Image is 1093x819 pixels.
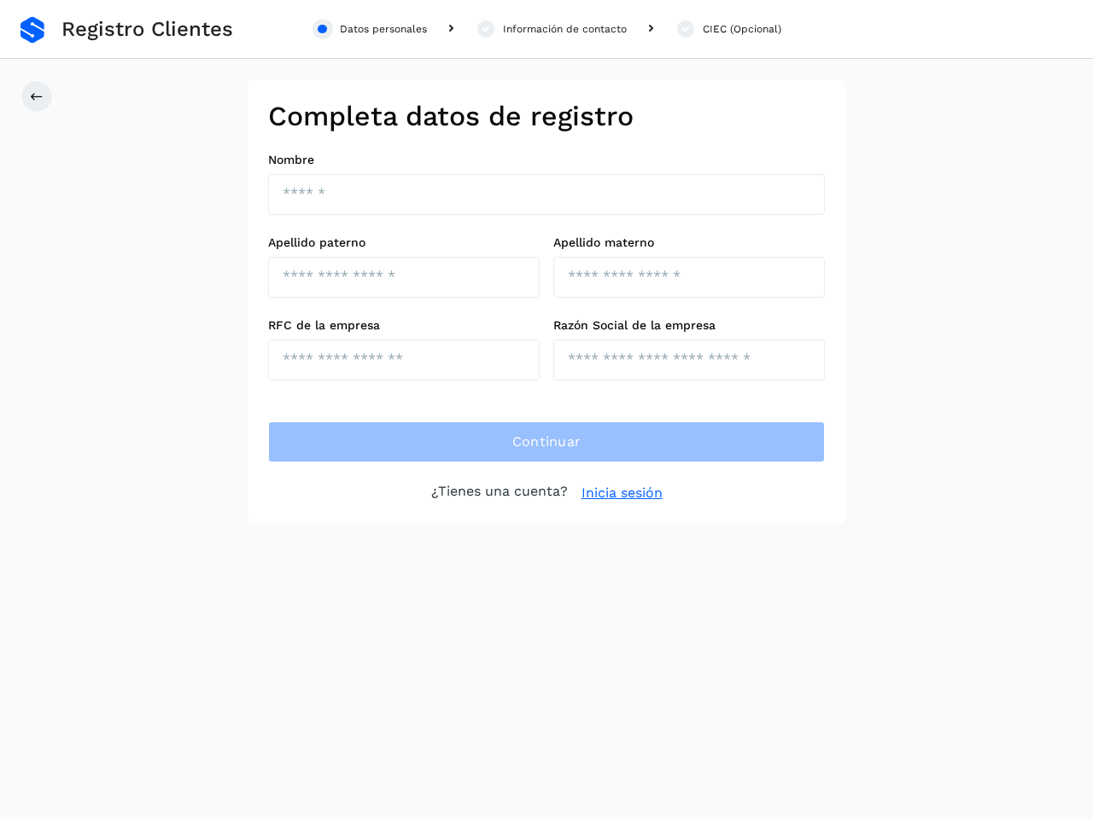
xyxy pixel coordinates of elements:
[268,235,540,250] label: Apellido paterno
[340,21,427,37] div: Datos personales
[268,318,540,333] label: RFC de la empresa
[431,483,568,503] p: ¿Tienes una cuenta?
[512,433,582,451] span: Continuar
[268,421,825,462] button: Continuar
[553,235,825,250] label: Apellido materno
[268,153,825,167] label: Nombre
[703,21,781,37] div: CIEC (Opcional)
[553,318,825,333] label: Razón Social de la empresa
[61,17,233,42] span: Registro Clientes
[582,483,663,503] a: Inicia sesión
[268,100,825,132] h2: Completa datos de registro
[503,21,627,37] div: Información de contacto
